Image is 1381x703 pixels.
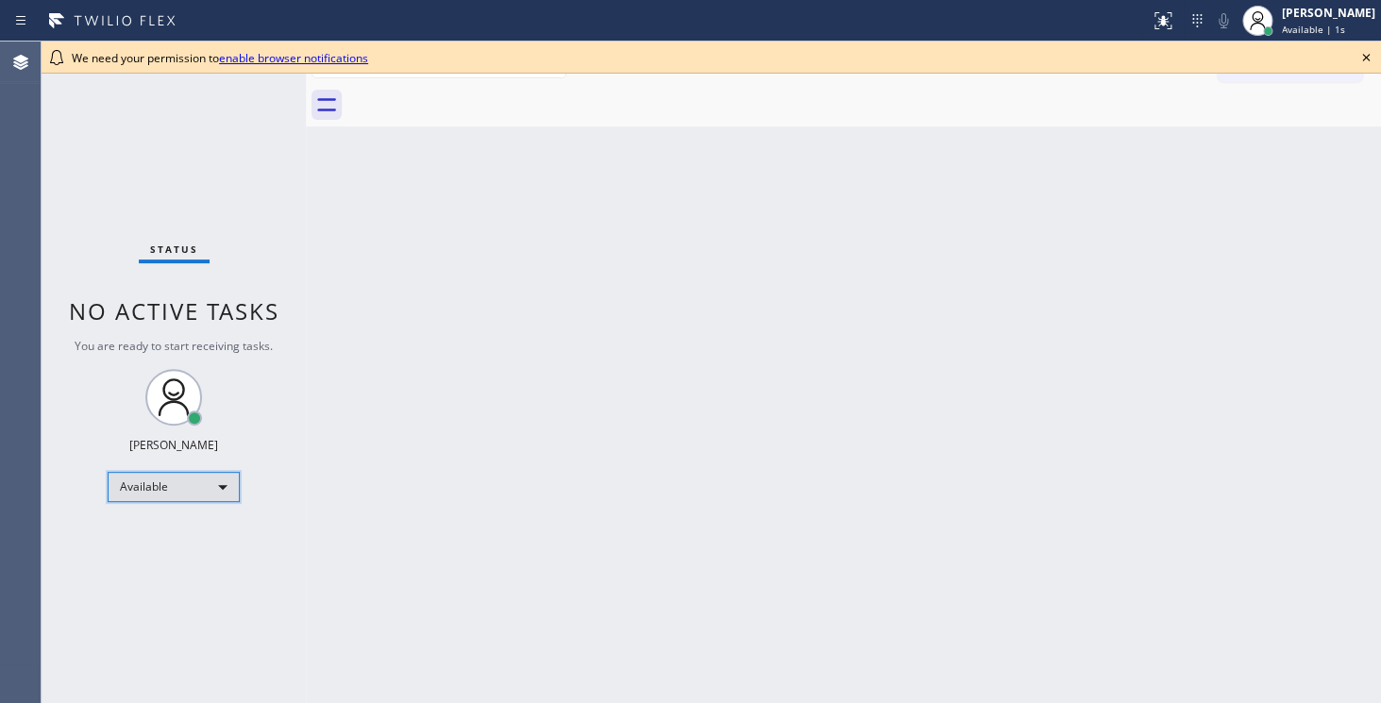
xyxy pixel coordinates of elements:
[219,50,368,66] a: enable browser notifications
[69,295,279,326] span: No active tasks
[1282,23,1345,36] span: Available | 1s
[1210,8,1237,34] button: Mute
[72,50,368,66] span: We need your permission to
[75,338,273,354] span: You are ready to start receiving tasks.
[150,243,198,256] span: Status
[1282,5,1375,21] div: [PERSON_NAME]
[108,472,240,502] div: Available
[129,437,218,453] div: [PERSON_NAME]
